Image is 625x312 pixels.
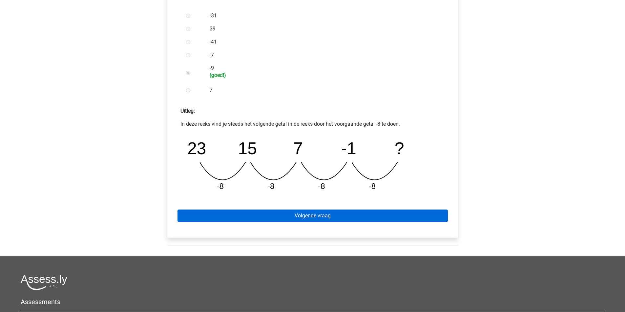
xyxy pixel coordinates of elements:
tspan: 23 [187,139,206,158]
tspan: -8 [369,182,376,191]
label: -7 [210,51,437,59]
strong: Uitleg: [180,108,195,114]
tspan: 15 [238,139,257,158]
img: Assessly logo [21,275,67,290]
label: 39 [210,25,437,33]
tspan: -8 [318,182,325,191]
p: In deze reeks vind je steeds het volgende getal in de reeks door het voorgaande getal -8 te doen. [180,120,445,128]
tspan: -8 [217,182,224,191]
label: -9 [210,64,437,78]
tspan: 7 [294,139,303,158]
h6: (goed!) [210,72,437,78]
tspan: ? [395,139,405,158]
tspan: -1 [342,139,357,158]
label: 7 [210,86,437,94]
h5: Assessments [21,298,604,306]
a: Volgende vraag [177,210,448,222]
tspan: -8 [267,182,275,191]
label: -41 [210,38,437,46]
label: -31 [210,12,437,20]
